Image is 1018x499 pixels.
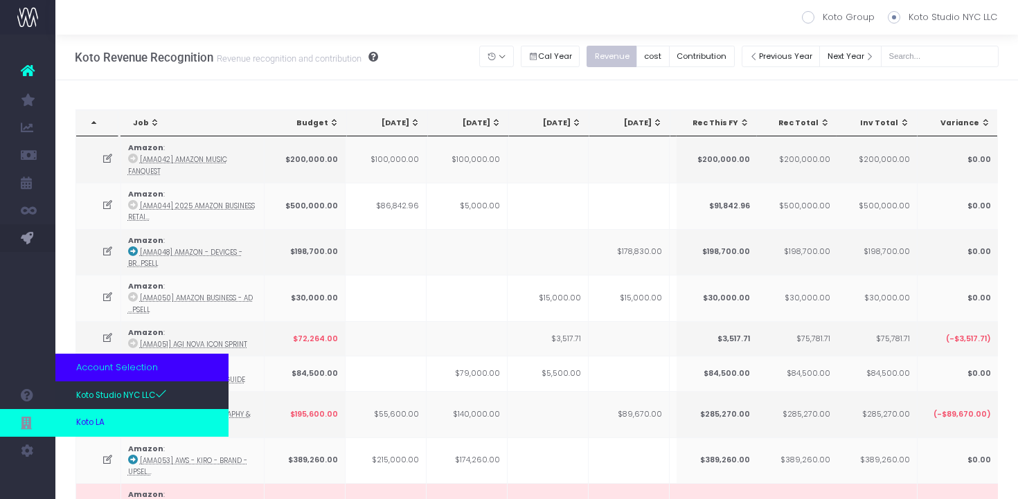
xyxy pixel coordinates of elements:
td: : [121,321,265,356]
td: $86,842.96 [346,183,427,229]
td: $200,000.00 [836,136,917,183]
td: $84,500.00 [756,356,837,390]
img: images/default_profile_image.png [17,471,38,492]
a: Koto Studio NYC LLC [55,381,229,409]
abbr: [AMA053] AWS - Kiro - Brand - Upsell [128,456,247,476]
div: Inv Total [849,118,910,129]
td: $285,270.00 [836,391,917,437]
td: $30,000.00 [836,275,917,321]
td: $500,000.00 [756,183,837,229]
td: $0.00 [917,275,998,321]
td: $75,781.71 [836,321,917,356]
th: Jun 25: activate to sort column ascending [509,110,590,136]
td: : [121,183,265,229]
div: Rec Total [769,118,830,129]
strong: Amazon [128,235,163,246]
abbr: [AMA042] Amazon Music FanQuest [128,155,227,175]
td: $198,700.00 [756,229,837,275]
td: $75,781.71 [756,321,837,356]
td: $0.00 [917,229,998,275]
td: $5,000.00 [427,183,508,229]
strong: Amazon [128,189,163,199]
th: Apr 25: activate to sort column ascending [347,110,428,136]
span: (-$89,670.00) [933,409,990,420]
td: $0.00 [917,437,998,484]
td: $200,000.00 [676,136,757,183]
th: : activate to sort column descending [76,110,118,136]
td: $140,000.00 [427,391,508,437]
strong: Amazon [128,327,163,338]
td: $30,000.00 [676,275,757,321]
th: Rec This FY: activate to sort column ascending [677,110,758,136]
td: $89,670.00 [589,391,670,437]
input: Search... [881,46,999,67]
td: : [121,275,265,321]
td: $30,000.00 [265,275,346,321]
div: Variance [929,118,990,129]
strong: Amazon [128,444,163,454]
td: $91,842.96 [676,183,757,229]
th: Variance: activate to sort column ascending [917,110,998,136]
small: Revenue recognition and contribution [213,51,361,64]
td: $84,500.00 [836,356,917,390]
td: $285,270.00 [676,391,757,437]
td: $3,517.71 [676,321,757,356]
button: Next Year [819,46,882,67]
td: $30,000.00 [756,275,837,321]
td: $389,260.00 [836,437,917,484]
td: $55,600.00 [346,391,427,437]
td: $200,000.00 [265,136,346,183]
td: $15,000.00 [508,275,589,321]
td: $500,000.00 [836,183,917,229]
td: $19,870.00 [670,229,751,275]
span: Koto LA [76,417,105,429]
td: $285,270.00 [756,391,837,437]
strong: Amazon [128,281,163,291]
button: Revenue [587,46,637,67]
td: $174,260.00 [427,437,508,484]
td: $389,260.00 [756,437,837,484]
td: $79,000.00 [427,356,508,390]
th: Rec Total: activate to sort column ascending [757,110,838,136]
td: $100,000.00 [346,136,427,183]
div: [DATE] [440,118,501,129]
div: Rec This FY [689,118,750,129]
td: $84,500.00 [265,356,346,390]
td: $84,500.00 [676,356,757,390]
td: $178,830.00 [589,229,670,275]
a: Koto LA [55,409,229,437]
button: Cal Year [521,46,580,67]
button: Previous Year [742,46,821,67]
th: Aug 25: activate to sort column ascending [670,110,751,136]
th: May 25: activate to sort column ascending [428,110,509,136]
td: $215,000.00 [346,437,427,484]
div: Job [133,118,260,129]
h3: Koto Revenue Recognition [75,51,378,64]
td: $500,000.00 [265,183,346,229]
td: $0.00 [917,183,998,229]
abbr: [AMA048] Amazon - Devices - Brand - Upsell [128,248,242,268]
abbr: [AMA044] 2025 Amazon Business Retainer [128,201,255,221]
button: cost [636,46,670,67]
div: Budget [278,118,339,129]
th: Jul 25: activate to sort column ascending [589,110,670,136]
td: $389,260.00 [676,437,757,484]
td: $389,260.00 [265,437,346,484]
td: : [121,136,265,183]
td: $198,700.00 [265,229,346,275]
span: Koto Studio NYC LLC [76,388,167,402]
td: $5,500.00 [508,356,589,390]
th: Budget: activate to sort column ascending [266,110,347,136]
strong: Amazon [128,143,163,153]
td: $15,000.00 [589,275,670,321]
button: Contribution [669,46,735,67]
span: Account Selection [76,361,158,374]
td: $198,700.00 [676,229,757,275]
label: Koto Group [802,10,875,24]
div: [DATE] [521,118,582,129]
div: Small button group [521,42,587,71]
td: $100,000.00 [427,136,508,183]
td: $198,700.00 [836,229,917,275]
td: $3,517.71 [508,321,589,356]
th: Job: activate to sort column ascending [120,110,268,136]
